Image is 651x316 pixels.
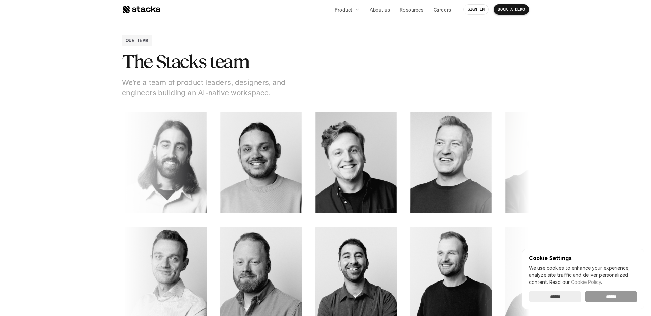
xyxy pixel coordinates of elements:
h2: OUR TEAM [126,37,148,44]
a: BOOK A DEMO [494,4,529,15]
p: Careers [434,6,451,13]
h2: The Stacks team [122,51,325,72]
span: Read our . [549,279,602,285]
p: About us [370,6,390,13]
p: We use cookies to enhance your experience, analyze site traffic and deliver personalized content. [529,264,637,286]
a: Cookie Policy [571,279,601,285]
p: We’re a team of product leaders, designers, and engineers building an AI-native workspace. [122,77,292,98]
p: Resources [400,6,424,13]
a: Resources [396,3,428,16]
p: BOOK A DEMO [498,7,525,12]
a: SIGN IN [463,4,489,15]
a: About us [366,3,394,16]
p: Product [335,6,353,13]
p: SIGN IN [468,7,485,12]
p: Cookie Settings [529,255,637,261]
a: Careers [430,3,455,16]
